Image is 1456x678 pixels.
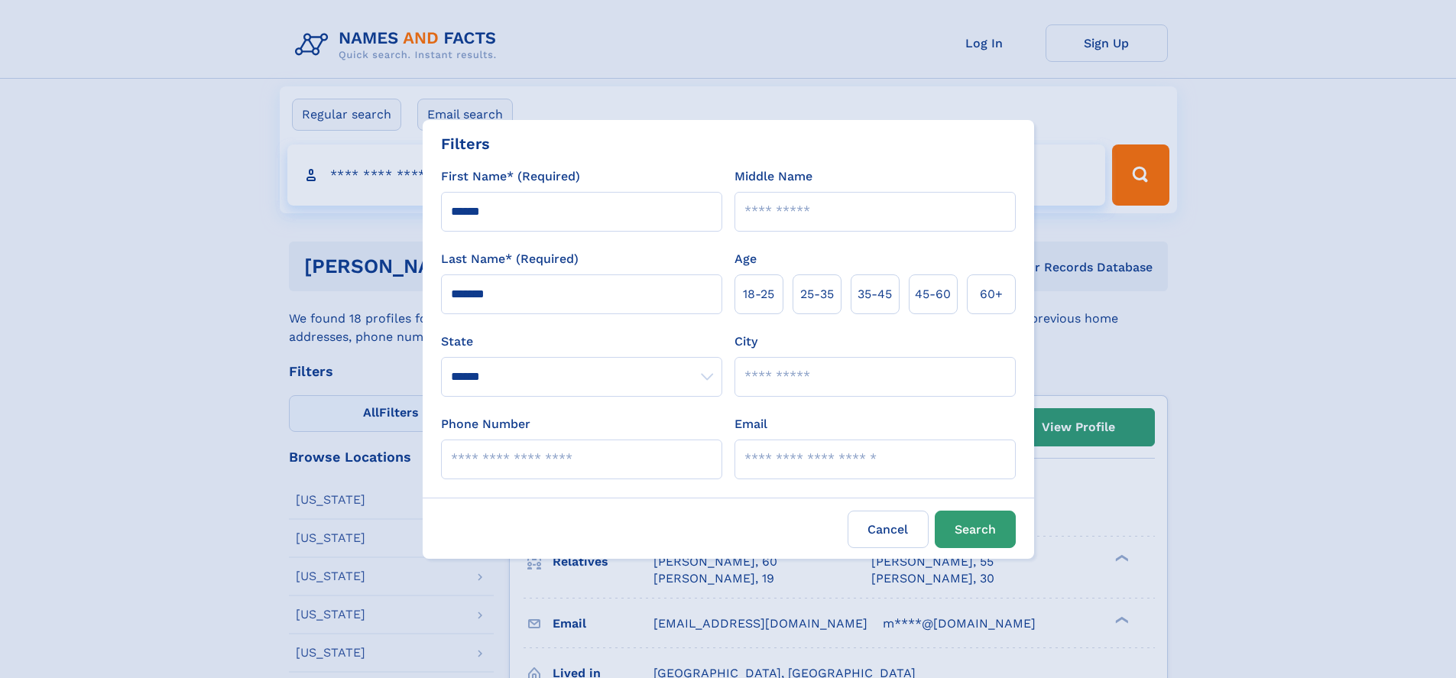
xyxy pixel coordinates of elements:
label: Age [734,250,757,268]
button: Search [935,511,1016,548]
label: Cancel [848,511,929,548]
label: Middle Name [734,167,812,186]
span: 60+ [980,285,1003,303]
div: Filters [441,132,490,155]
label: Email [734,415,767,433]
label: Last Name* (Required) [441,250,579,268]
label: First Name* (Required) [441,167,580,186]
span: 25‑35 [800,285,834,303]
span: 45‑60 [915,285,951,303]
label: Phone Number [441,415,530,433]
label: State [441,333,722,351]
span: 18‑25 [743,285,774,303]
span: 35‑45 [858,285,892,303]
label: City [734,333,757,351]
